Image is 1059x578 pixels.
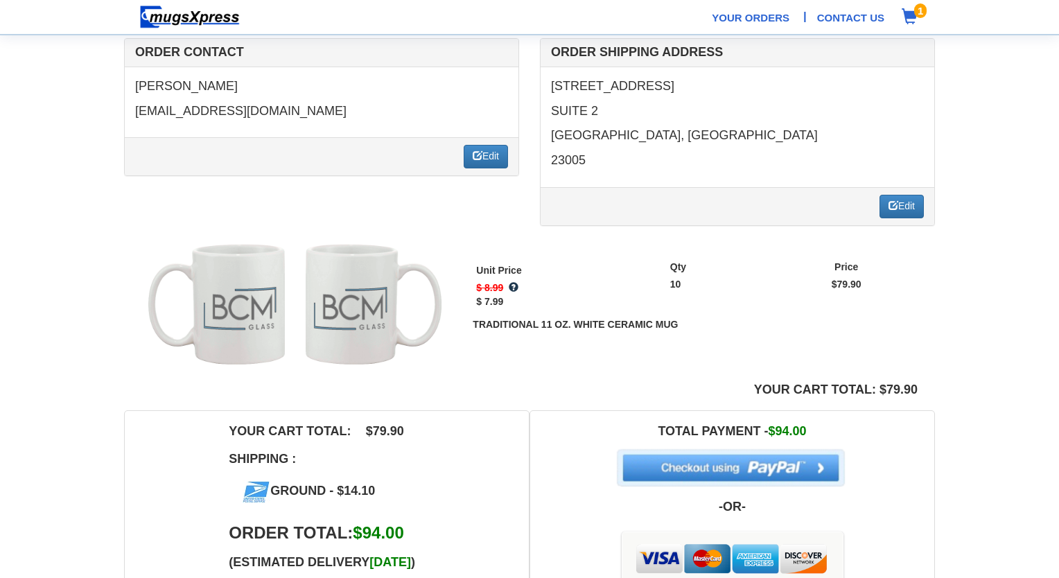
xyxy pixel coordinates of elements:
[817,10,884,25] a: Contact Us
[134,10,245,21] a: Home
[914,3,927,18] span: 1
[551,152,924,170] p: 23005
[803,8,807,25] span: |
[135,46,508,60] h4: Order Contact
[135,78,508,96] p: [PERSON_NAME]
[670,261,686,274] label: Qty
[551,127,924,145] p: [GEOGRAPHIC_DATA], [GEOGRAPHIC_DATA]
[148,243,285,366] img: AwhiteR.gif
[670,279,681,290] b: 10
[476,282,503,293] b: $ 8.99
[369,555,411,569] span: [DATE]
[832,279,861,290] b: $79.90
[464,145,508,168] a: Edit
[139,5,240,29] img: mugsexpress logo
[243,480,425,503] h4: Ground - $14.10
[229,425,351,439] h4: Your Cart Total:
[476,264,521,278] label: Unit Price
[243,480,270,503] img: usps_icon.jpg
[834,261,858,274] label: Price
[551,46,924,60] h4: Order Shipping Address
[312,256,388,358] img: 4256.png
[551,103,924,121] p: SUITE 2
[476,296,503,307] b: $ 7.99
[712,10,789,25] a: Your Orders
[229,556,425,570] h4: (Estimated delivery )
[306,243,442,366] img: Awhite.gif
[473,319,921,330] h5: Traditional 11 oz. White Ceramic Mug
[747,376,925,404] h4: Your Cart Total: $79.90
[366,425,425,439] h4: $79.90
[353,524,424,542] h3: $94.00
[541,425,924,439] h4: Total Payment -
[551,78,924,96] p: [STREET_ADDRESS]
[135,103,508,121] p: [EMAIL_ADDRESS][DOMAIN_NAME]
[768,424,806,438] span: $94.00
[613,446,848,489] input: PayPal - The safer, easier way to pay online!
[879,195,924,218] a: Edit
[541,500,924,514] h4: -OR-
[229,453,296,466] h4: Shipping :
[229,524,353,542] h3: Order Total:
[202,256,278,358] img: 4256R.png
